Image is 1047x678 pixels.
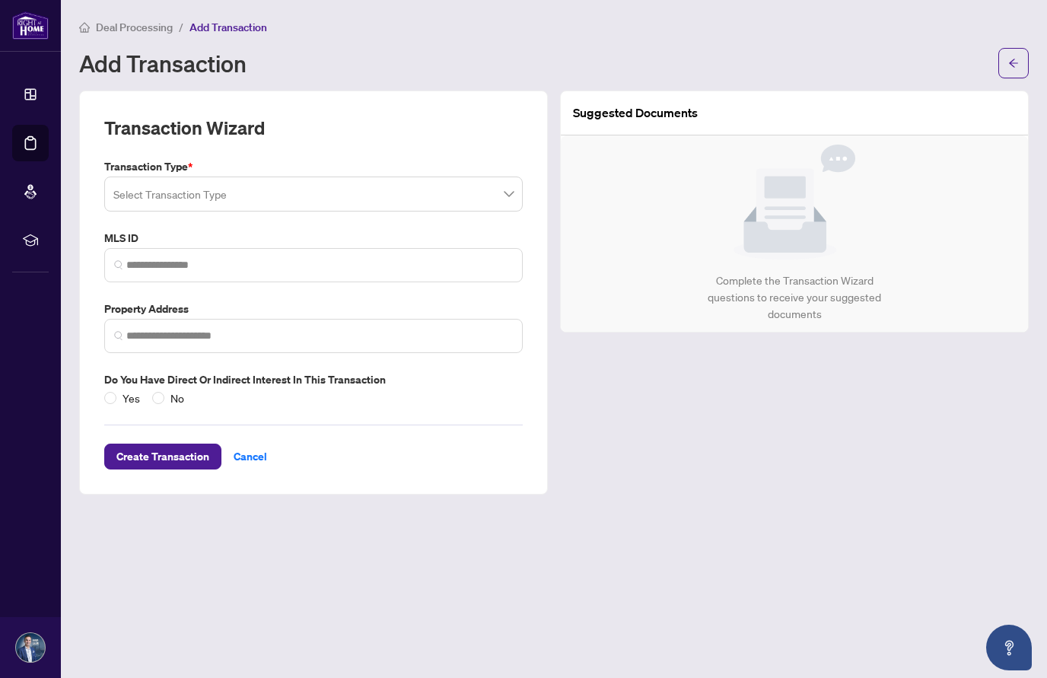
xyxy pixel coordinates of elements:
[179,18,183,36] li: /
[573,103,698,123] article: Suggested Documents
[104,371,523,388] label: Do you have direct or indirect interest in this transaction
[96,21,173,34] span: Deal Processing
[79,22,90,33] span: home
[1008,58,1019,68] span: arrow-left
[104,158,523,175] label: Transaction Type
[189,21,267,34] span: Add Transaction
[116,390,146,406] span: Yes
[104,444,221,470] button: Create Transaction
[692,272,898,323] div: Complete the Transaction Wizard questions to receive your suggested documents
[79,51,247,75] h1: Add Transaction
[104,230,523,247] label: MLS ID
[734,145,855,260] img: Null State Icon
[164,390,190,406] span: No
[116,444,209,469] span: Create Transaction
[104,301,523,317] label: Property Address
[114,331,123,340] img: search_icon
[104,116,265,140] h2: Transaction Wizard
[114,260,123,269] img: search_icon
[16,633,45,662] img: Profile Icon
[12,11,49,40] img: logo
[234,444,267,469] span: Cancel
[221,444,279,470] button: Cancel
[986,625,1032,670] button: Open asap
